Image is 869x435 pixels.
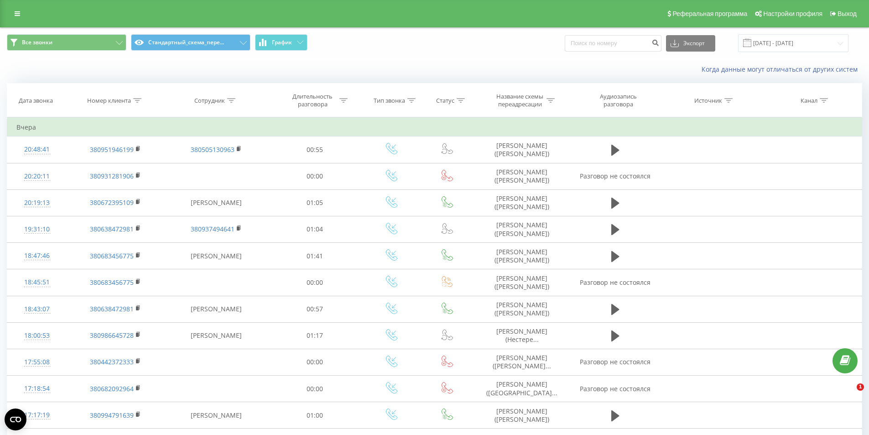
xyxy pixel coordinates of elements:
[90,198,134,207] a: 380672395109
[164,296,268,322] td: [PERSON_NAME]
[268,402,362,429] td: 01:00
[22,39,52,46] span: Все звонки
[19,97,53,105] div: Дата звонка
[90,252,134,260] a: 380683456775
[580,172,650,180] span: Разговор не состоялся
[268,189,362,216] td: 01:05
[672,10,747,17] span: Реферальная программа
[486,380,557,397] span: [PERSON_NAME] ([GEOGRAPHIC_DATA]...
[164,189,268,216] td: [PERSON_NAME]
[194,97,225,105] div: Сотрудник
[838,10,857,17] span: Выход
[5,409,26,430] button: Open CMP widget
[7,34,126,51] button: Все звонки
[16,406,57,424] div: 17:17:19
[474,269,571,296] td: [PERSON_NAME] ([PERSON_NAME])
[16,168,57,185] div: 20:20:11
[474,163,571,189] td: [PERSON_NAME] ([PERSON_NAME])
[16,380,57,398] div: 17:18:54
[90,357,134,366] a: 380442372333
[838,383,860,405] iframe: Intercom live chat
[580,384,650,393] span: Разговор не состоялся
[16,353,57,371] div: 17:55:08
[694,97,722,105] div: Источник
[495,93,544,108] div: Название схемы переадресации
[436,97,454,105] div: Статус
[164,322,268,349] td: [PERSON_NAME]
[16,194,57,212] div: 20:19:13
[90,172,134,180] a: 380931281906
[90,304,134,313] a: 380638472981
[474,136,571,163] td: [PERSON_NAME] ([PERSON_NAME])
[474,296,571,322] td: [PERSON_NAME] ([PERSON_NAME])
[131,34,250,51] button: Стандартный_схема_пере...
[565,35,661,52] input: Поиск по номеру
[493,353,551,370] span: [PERSON_NAME] ([PERSON_NAME]...
[702,65,862,73] a: Когда данные могут отличаться от других систем
[496,327,547,344] span: [PERSON_NAME] (Нестере...
[857,383,864,391] span: 1
[90,145,134,154] a: 380951946199
[268,269,362,296] td: 00:00
[90,225,134,233] a: 380638472981
[474,189,571,216] td: [PERSON_NAME] ([PERSON_NAME])
[272,39,292,46] span: График
[191,225,234,233] a: 380937494641
[288,93,337,108] div: Длительность разговора
[374,97,405,105] div: Тип звонка
[580,357,650,366] span: Разговор не состоялся
[255,34,307,51] button: График
[666,35,715,52] button: Экспорт
[763,10,822,17] span: Настройки профиля
[16,327,57,345] div: 18:00:53
[90,331,134,340] a: 380986645728
[474,243,571,269] td: [PERSON_NAME] ([PERSON_NAME])
[191,145,234,154] a: 380505130963
[16,141,57,158] div: 20:48:41
[801,97,817,105] div: Канал
[268,216,362,242] td: 01:04
[90,278,134,287] a: 380683456775
[268,322,362,349] td: 01:17
[589,93,648,108] div: Аудиозапись разговора
[16,220,57,238] div: 19:31:10
[16,300,57,318] div: 18:43:07
[164,243,268,269] td: [PERSON_NAME]
[16,247,57,265] div: 18:47:46
[268,296,362,322] td: 00:57
[268,136,362,163] td: 00:55
[268,349,362,375] td: 00:00
[268,376,362,402] td: 00:00
[87,97,131,105] div: Номер клиента
[474,402,571,429] td: [PERSON_NAME] ([PERSON_NAME])
[268,243,362,269] td: 01:41
[268,163,362,189] td: 00:00
[7,118,862,136] td: Вчера
[90,384,134,393] a: 380682092964
[580,278,650,287] span: Разговор не состоялся
[474,216,571,242] td: [PERSON_NAME] ([PERSON_NAME])
[164,402,268,429] td: [PERSON_NAME]
[16,273,57,291] div: 18:45:51
[90,411,134,419] a: 380994791639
